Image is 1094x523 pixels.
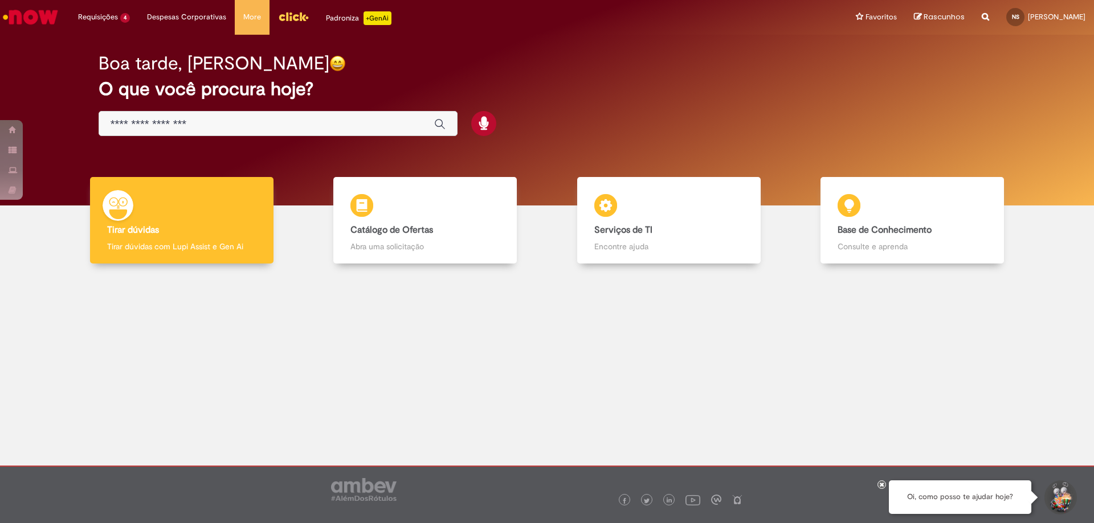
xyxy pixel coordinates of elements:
a: Base de Conhecimento Consulte e aprenda [791,177,1035,264]
img: logo_footer_twitter.png [644,498,650,504]
div: Oi, como posso te ajudar hoje? [889,480,1031,514]
img: logo_footer_youtube.png [685,492,700,507]
h2: O que você procura hoje? [99,79,996,99]
p: +GenAi [364,11,391,25]
b: Serviços de TI [594,224,652,236]
span: More [243,11,261,23]
a: Serviços de TI Encontre ajuda [547,177,791,264]
img: happy-face.png [329,55,346,72]
span: [PERSON_NAME] [1028,12,1085,22]
b: Base de Conhecimento [838,224,932,236]
span: 4 [120,13,130,23]
img: ServiceNow [1,6,60,28]
div: Padroniza [326,11,391,25]
img: logo_footer_linkedin.png [667,497,672,504]
p: Consulte e aprenda [838,241,987,252]
img: logo_footer_naosei.png [732,495,742,505]
b: Catálogo de Ofertas [350,224,433,236]
span: Requisições [78,11,118,23]
span: Despesas Corporativas [147,11,226,23]
img: logo_footer_facebook.png [622,498,627,504]
a: Rascunhos [914,12,965,23]
b: Tirar dúvidas [107,224,159,236]
img: logo_footer_ambev_rotulo_gray.png [331,478,397,501]
span: Favoritos [866,11,897,23]
p: Tirar dúvidas com Lupi Assist e Gen Ai [107,241,256,252]
p: Abra uma solicitação [350,241,500,252]
span: Rascunhos [924,11,965,22]
span: NS [1012,13,1019,20]
button: Iniciar Conversa de Suporte [1043,480,1077,514]
a: Catálogo de Ofertas Abra uma solicitação [304,177,548,264]
p: Encontre ajuda [594,241,744,252]
a: Tirar dúvidas Tirar dúvidas com Lupi Assist e Gen Ai [60,177,304,264]
img: click_logo_yellow_360x200.png [278,8,309,25]
img: logo_footer_workplace.png [711,495,721,505]
h2: Boa tarde, [PERSON_NAME] [99,53,329,73]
